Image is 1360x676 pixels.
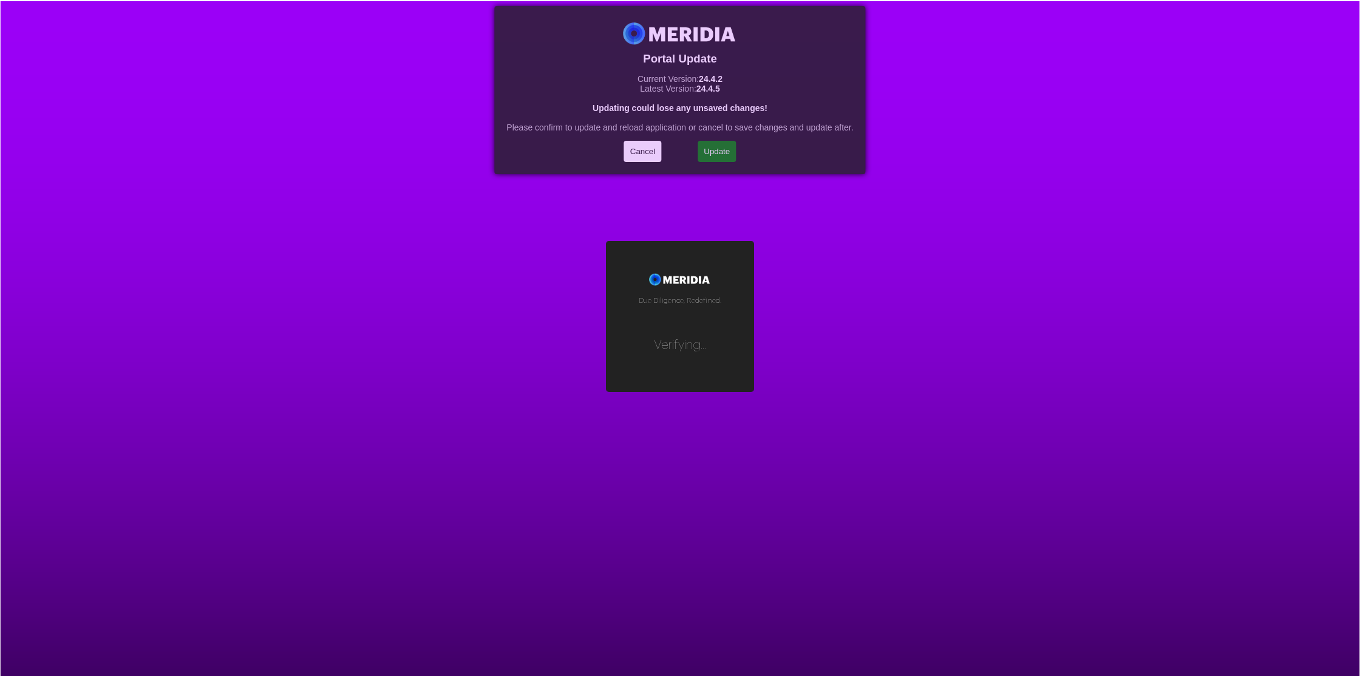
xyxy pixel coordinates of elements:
strong: 24.4.2 [699,74,722,84]
p: Current Version: Latest Version: Please confirm to update and reload application or cancel to sav... [506,74,853,132]
strong: 24.4.5 [696,84,720,93]
button: Cancel [624,141,662,162]
h3: Portal Update [506,52,853,66]
button: Update [698,141,736,162]
img: Meridia Logo [619,18,741,50]
strong: Updating could lose any unsaved changes! [593,103,767,113]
